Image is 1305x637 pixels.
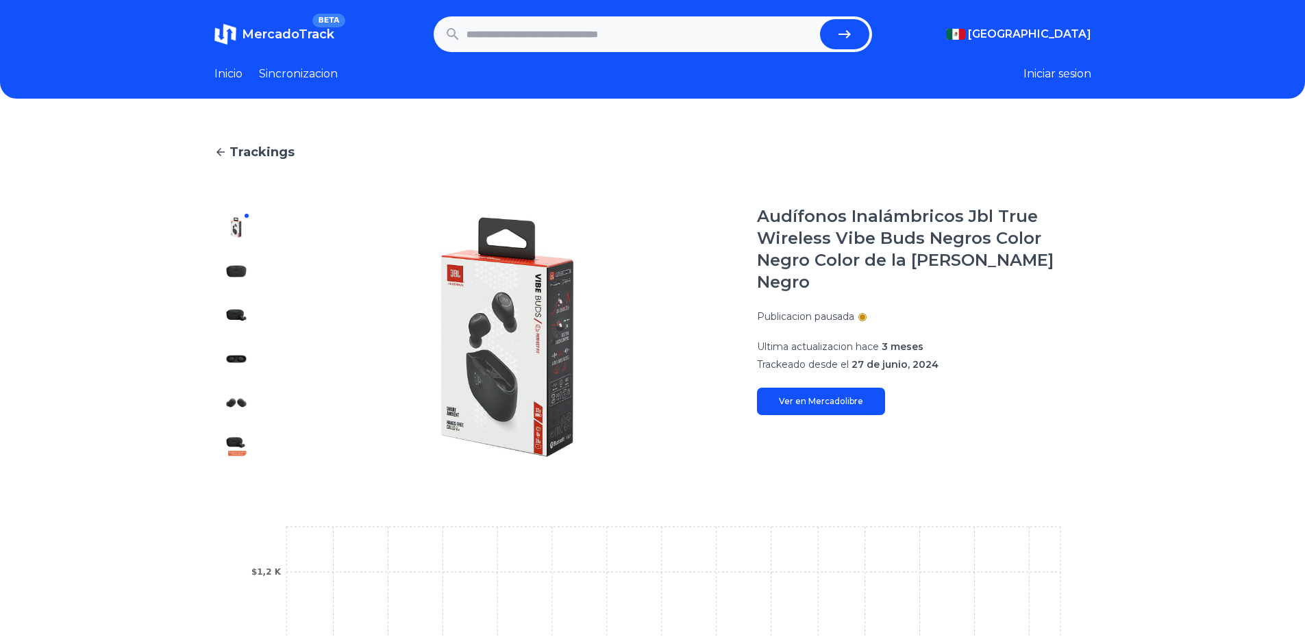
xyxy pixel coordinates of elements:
a: Ver en Mercadolibre [757,388,885,415]
img: Audífonos Inalámbricos Jbl True Wireless Vibe Buds Negros Color Negro Color de la luz Negro [225,304,247,326]
img: Audífonos Inalámbricos Jbl True Wireless Vibe Buds Negros Color Negro Color de la luz Negro [225,436,247,458]
span: Trackings [229,142,295,162]
img: Mexico [946,29,965,40]
p: Publicacion pausada [757,310,854,323]
a: Trackings [214,142,1091,162]
span: 3 meses [882,340,923,353]
a: Sincronizacion [259,66,338,82]
span: Ultima actualizacion hace [757,340,879,353]
h1: Audífonos Inalámbricos Jbl True Wireless Vibe Buds Negros Color Negro Color de la [PERSON_NAME] N... [757,205,1091,293]
a: MercadoTrackBETA [214,23,334,45]
button: Iniciar sesion [1023,66,1091,82]
button: [GEOGRAPHIC_DATA] [946,26,1091,42]
tspan: $1,2 K [251,567,281,577]
img: Audífonos Inalámbricos Jbl True Wireless Vibe Buds Negros Color Negro Color de la luz Negro [225,260,247,282]
span: BETA [312,14,345,27]
span: 27 de junio, 2024 [852,358,939,371]
img: MercadoTrack [214,23,236,45]
span: [GEOGRAPHIC_DATA] [968,26,1091,42]
a: Inicio [214,66,243,82]
img: Audífonos Inalámbricos Jbl True Wireless Vibe Buds Negros Color Negro Color de la luz Negro [225,216,247,238]
span: MercadoTrack [242,27,334,42]
span: Trackeado desde el [757,358,849,371]
img: Audífonos Inalámbricos Jbl True Wireless Vibe Buds Negros Color Negro Color de la luz Negro [225,348,247,370]
img: Audífonos Inalámbricos Jbl True Wireless Vibe Buds Negros Color Negro Color de la luz Negro [286,205,730,469]
img: Audífonos Inalámbricos Jbl True Wireless Vibe Buds Negros Color Negro Color de la luz Negro [225,392,247,414]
